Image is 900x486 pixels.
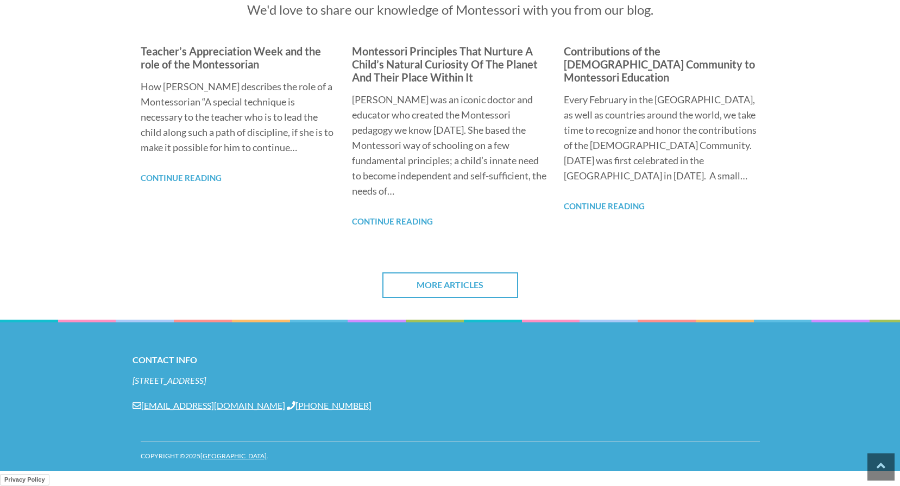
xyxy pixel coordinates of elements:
a: More Articles [382,272,518,298]
p: How [PERSON_NAME] describes the role of a Montessorian “A special technique is necessary to the t... [141,79,336,155]
address: [STREET_ADDRESS] [133,375,768,387]
div: Copyright ©2025 . [141,441,760,471]
a: Teacher’s Appreciation Week and the role of the Montessorian [141,45,321,71]
a: [PHONE_NUMBER] [287,400,372,410]
p: Every February in the [GEOGRAPHIC_DATA], as well as countries around the world, we take time to r... [564,92,759,183]
a: Continue Reading [352,216,433,226]
a: Continue Reading [564,201,645,211]
p: We'd love to share our knowledge of Montessori with you from our blog. [238,1,662,18]
h2: Contact Info [133,352,768,367]
a: [EMAIL_ADDRESS][DOMAIN_NAME] [133,400,285,410]
p: [PERSON_NAME] was an iconic doctor and educator who created the Montessori pedagogy we know [DATE... [352,92,547,198]
a: Montessori Principles That Nurture A Child’s Natural Curiosity Of The Planet And Their Place With... [352,45,538,84]
a: [GEOGRAPHIC_DATA] [200,452,267,460]
a: Contributions of the [DEMOGRAPHIC_DATA] Community to Montessori Education [564,45,755,84]
a: Continue Reading [141,173,222,183]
